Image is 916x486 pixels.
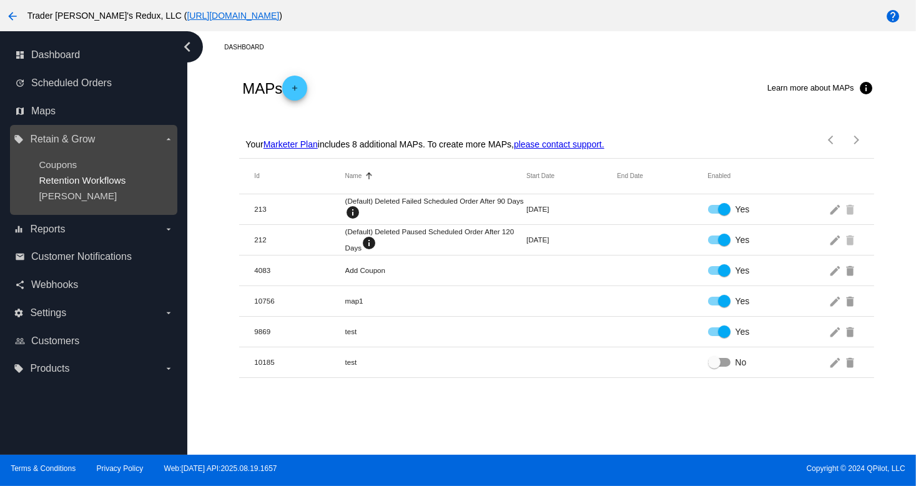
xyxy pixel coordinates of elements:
span: Dashboard [31,49,80,61]
mat-icon: help [885,9,900,24]
span: Maps [31,106,56,117]
span: Copyright © 2024 QPilot, LLC [469,464,905,473]
mat-icon: edit [829,352,844,372]
a: Web:[DATE] API:2025.08.19.1657 [164,464,277,473]
mat-cell: 10756 [254,297,345,305]
mat-cell: (Default) Deleted Paused Scheduled Order After 120 Days [345,227,526,252]
mat-icon: delete [844,291,859,310]
mat-cell: 10185 [254,358,345,366]
span: Reports [30,224,65,235]
button: Change sorting for StartDateUtc [526,172,554,180]
a: Terms & Conditions [11,464,76,473]
span: Products [30,363,69,374]
span: No [736,356,747,369]
mat-icon: info [362,236,377,250]
button: Next page [844,127,869,152]
i: people_outline [15,336,25,346]
mat-icon: info [345,205,360,220]
i: settings [14,308,24,318]
span: Learn more about MAPs [767,83,854,92]
i: arrow_drop_down [164,134,174,144]
span: Settings [30,307,66,319]
span: Yes [736,325,750,338]
mat-cell: 212 [254,236,345,244]
mat-icon: add [287,84,302,99]
i: local_offer [14,364,24,374]
span: Yes [736,234,750,246]
mat-icon: edit [829,322,844,341]
a: Privacy Policy [97,464,144,473]
i: email [15,252,25,262]
i: share [15,280,25,290]
mat-cell: 4083 [254,266,345,274]
p: Your includes 8 additional MAPs. To create more MAPs, [245,139,604,149]
mat-icon: delete [844,260,859,280]
a: Marketer Plan [263,139,318,149]
a: update Scheduled Orders [15,73,174,93]
span: Scheduled Orders [31,77,112,89]
button: Change sorting for Id [254,172,259,180]
mat-cell: test [345,327,526,335]
i: update [15,78,25,88]
button: Change sorting for Enabled [708,172,731,180]
h2: MAPs [242,76,307,101]
mat-cell: map1 [345,297,526,305]
a: [PERSON_NAME] [39,191,117,201]
i: arrow_drop_down [164,224,174,234]
mat-icon: arrow_back [5,9,20,24]
a: Coupons [39,159,77,170]
span: Customer Notifications [31,251,132,262]
mat-cell: [DATE] [526,236,617,244]
span: Yes [736,264,750,277]
a: map Maps [15,101,174,121]
span: Retain & Grow [30,134,95,145]
a: [URL][DOMAIN_NAME] [187,11,279,21]
span: Yes [736,203,750,216]
a: dashboard Dashboard [15,45,174,65]
button: Change sorting for Name [345,172,362,180]
mat-cell: Add Coupon [345,266,526,274]
i: map [15,106,25,116]
mat-icon: edit [829,291,844,310]
mat-cell: (Default) Deleted Failed Scheduled Order After 90 Days [345,197,526,221]
a: people_outline Customers [15,331,174,351]
mat-icon: edit [829,260,844,280]
i: arrow_drop_down [164,364,174,374]
mat-cell: 213 [254,205,345,213]
mat-cell: 9869 [254,327,345,335]
a: email Customer Notifications [15,247,174,267]
span: Customers [31,335,79,347]
a: please contact support. [514,139,604,149]
a: Retention Workflows [39,175,126,186]
i: arrow_drop_down [164,308,174,318]
a: share Webhooks [15,275,174,295]
i: dashboard [15,50,25,60]
a: Dashboard [224,37,275,57]
mat-icon: delete [844,199,859,219]
mat-cell: test [345,358,526,366]
mat-icon: delete [844,322,859,341]
span: Trader [PERSON_NAME]'s Redux, LLC ( ) [27,11,282,21]
i: chevron_left [177,37,197,57]
button: Previous page [819,127,844,152]
mat-icon: edit [829,199,844,219]
span: Yes [736,295,750,307]
span: Webhooks [31,279,78,290]
mat-icon: info [859,81,874,96]
mat-icon: edit [829,230,844,249]
i: equalizer [14,224,24,234]
mat-icon: delete [844,352,859,372]
mat-icon: delete [844,230,859,249]
button: Change sorting for EndDateUtc [617,172,643,180]
i: local_offer [14,134,24,144]
mat-cell: [DATE] [526,205,617,213]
